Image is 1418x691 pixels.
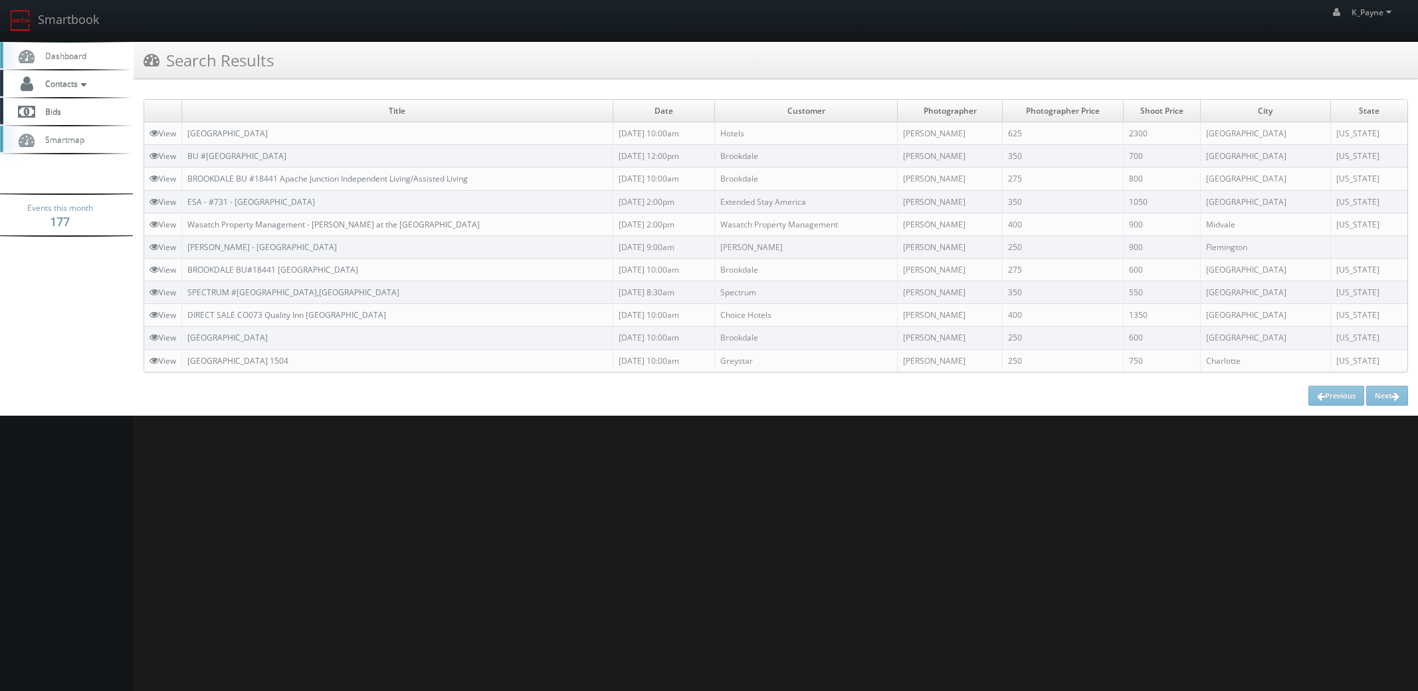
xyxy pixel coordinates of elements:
[613,258,714,281] td: [DATE] 10:00am
[714,168,897,190] td: Brookdale
[1002,327,1123,349] td: 250
[1200,304,1330,327] td: [GEOGRAPHIC_DATA]
[187,355,288,366] a: [GEOGRAPHIC_DATA] 1504
[613,281,714,304] td: [DATE] 8:30am
[1123,349,1200,372] td: 750
[898,213,1003,235] td: [PERSON_NAME]
[144,49,274,72] h3: Search Results
[1002,145,1123,168] td: 350
[613,190,714,213] td: [DATE] 2:00pm
[1330,145,1407,168] td: [US_STATE]
[1200,349,1330,372] td: Charlotte
[714,145,897,168] td: Brookdale
[1002,304,1123,327] td: 400
[1330,100,1407,122] td: State
[898,235,1003,258] td: [PERSON_NAME]
[714,190,897,213] td: Extended Stay America
[714,327,897,349] td: Brookdale
[1002,122,1123,145] td: 625
[182,100,613,122] td: Title
[613,304,714,327] td: [DATE] 10:00am
[898,122,1003,145] td: [PERSON_NAME]
[150,309,176,321] a: View
[714,349,897,372] td: Greystar
[1002,281,1123,304] td: 350
[1330,327,1407,349] td: [US_STATE]
[10,10,31,31] img: smartbook-logo.png
[150,173,176,184] a: View
[187,264,358,275] a: BROOKDALE BU#18441 [GEOGRAPHIC_DATA]
[1200,258,1330,281] td: [GEOGRAPHIC_DATA]
[613,145,714,168] td: [DATE] 12:00pm
[1123,235,1200,258] td: 900
[1002,235,1123,258] td: 250
[39,134,84,145] span: Smartmap
[1123,327,1200,349] td: 600
[1352,7,1395,18] span: K_Payne
[1002,349,1123,372] td: 250
[613,122,714,145] td: [DATE] 10:00am
[1002,213,1123,235] td: 400
[898,145,1003,168] td: [PERSON_NAME]
[1330,213,1407,235] td: [US_STATE]
[613,349,714,372] td: [DATE] 10:00am
[1330,122,1407,145] td: [US_STATE]
[50,213,70,229] strong: 177
[187,196,315,207] a: ESA - #731 - [GEOGRAPHIC_DATA]
[714,122,897,145] td: Hotels
[898,258,1003,281] td: [PERSON_NAME]
[1123,213,1200,235] td: 900
[1123,190,1200,213] td: 1050
[150,287,176,298] a: View
[1123,281,1200,304] td: 550
[1200,122,1330,145] td: [GEOGRAPHIC_DATA]
[1330,281,1407,304] td: [US_STATE]
[714,304,897,327] td: Choice Hotels
[898,100,1003,122] td: Photographer
[1123,145,1200,168] td: 700
[613,235,714,258] td: [DATE] 9:00am
[613,213,714,235] td: [DATE] 2:00pm
[898,349,1003,372] td: [PERSON_NAME]
[150,264,176,275] a: View
[150,196,176,207] a: View
[150,355,176,366] a: View
[39,78,90,89] span: Contacts
[187,309,386,321] a: DIRECT SALE CO073 Quality Inn [GEOGRAPHIC_DATA]
[150,150,176,162] a: View
[1200,100,1330,122] td: City
[613,327,714,349] td: [DATE] 10:00am
[39,106,61,117] span: Bids
[1123,168,1200,190] td: 800
[187,128,268,139] a: [GEOGRAPHIC_DATA]
[187,241,337,253] a: [PERSON_NAME] - [GEOGRAPHIC_DATA]
[1330,190,1407,213] td: [US_STATE]
[150,219,176,230] a: View
[1002,100,1123,122] td: Photographer Price
[1330,258,1407,281] td: [US_STATE]
[898,190,1003,213] td: [PERSON_NAME]
[150,128,176,139] a: View
[187,173,468,184] a: BROOKDALE BU #18441 Apache Junction Independent Living/Assisted Living
[1002,190,1123,213] td: 350
[898,281,1003,304] td: [PERSON_NAME]
[150,332,176,343] a: View
[1200,235,1330,258] td: Flemington
[714,258,897,281] td: Brookdale
[898,304,1003,327] td: [PERSON_NAME]
[1330,349,1407,372] td: [US_STATE]
[714,281,897,304] td: Spectrum
[1200,168,1330,190] td: [GEOGRAPHIC_DATA]
[898,327,1003,349] td: [PERSON_NAME]
[714,235,897,258] td: [PERSON_NAME]
[187,332,268,343] a: [GEOGRAPHIC_DATA]
[613,100,714,122] td: Date
[1200,213,1330,235] td: Midvale
[1002,168,1123,190] td: 275
[613,168,714,190] td: [DATE] 10:00am
[1123,122,1200,145] td: 2300
[714,100,897,122] td: Customer
[1330,304,1407,327] td: [US_STATE]
[187,287,399,298] a: SPECTRUM #[GEOGRAPHIC_DATA],[GEOGRAPHIC_DATA]
[898,168,1003,190] td: [PERSON_NAME]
